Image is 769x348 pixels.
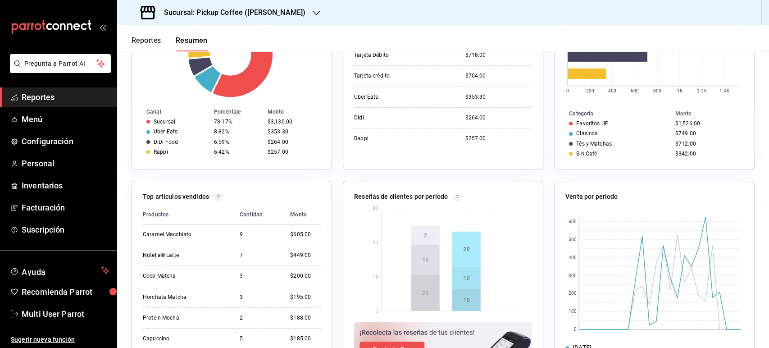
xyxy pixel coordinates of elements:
div: 8.82% [214,128,260,135]
text: 1K [677,88,683,93]
text: 0 [574,327,577,332]
span: Facturación [22,201,109,214]
div: Favoritos UP [576,120,609,127]
div: $195.00 [290,293,321,301]
text: 0 [566,88,569,93]
span: Recomienda Parrot [22,286,109,298]
div: $257.00 [465,135,532,142]
div: $353.30 [268,128,317,135]
button: Pregunta a Parrot AI [10,54,111,73]
div: $188.00 [290,314,321,322]
div: Nutella® Latte [143,252,225,259]
div: 7 [240,252,276,259]
span: Ayuda [22,265,98,276]
th: Monto [672,109,754,119]
div: DiDi Food [154,139,178,145]
text: 200 [569,291,577,296]
div: Clásicos [576,130,597,137]
div: 2 [240,314,276,322]
div: $704.00 [465,72,532,80]
th: Categoría [555,109,672,119]
button: Reportes [132,36,161,51]
span: Inventarios [22,179,109,192]
button: open_drawer_menu [99,23,106,31]
text: 300 [569,273,577,278]
span: Personal [22,157,109,169]
div: 3 [240,272,276,280]
span: Pregunta a Parrot AI [24,59,97,69]
text: 1.2K [697,88,707,93]
div: $1,526.00 [675,120,740,127]
div: Tés y Matchas [576,141,612,147]
div: Caramel Macchiato [143,231,225,238]
p: Venta por periodo [565,192,618,201]
text: 600 [631,88,639,93]
th: Cantidad [232,205,283,224]
div: $718.00 [465,51,532,59]
p: Top artículos vendidos [143,192,209,201]
span: Suscripción [22,224,109,236]
text: 500 [569,237,577,242]
button: Resumen [176,36,208,51]
div: $185.00 [290,335,321,343]
div: $264.00 [465,114,532,122]
div: Rappi [354,135,444,142]
div: Tarjeta crédito [354,72,444,80]
div: 6.42% [214,149,260,155]
div: Coco Matcha [143,272,225,280]
div: $353.30 [465,93,532,101]
text: 1.4K [719,88,729,93]
span: Sugerir nueva función [11,335,109,344]
div: Rappi [154,149,168,155]
div: $257.00 [268,149,317,155]
div: Uber Eats [154,128,177,135]
div: $605.00 [290,231,321,238]
a: Pregunta a Parrot AI [6,65,111,75]
div: $749.00 [675,130,740,137]
th: Monto [264,107,332,117]
text: 400 [608,88,616,93]
div: $342.00 [675,151,740,157]
div: $264.00 [268,139,317,145]
span: Menú [22,113,109,125]
div: Sin Café [576,151,597,157]
text: 600 [569,219,577,224]
div: 6.59% [214,139,260,145]
div: navigation tabs [132,36,208,51]
h3: Sucursal: Pickup Coffee ([PERSON_NAME]) [157,7,305,18]
text: 400 [569,255,577,260]
th: Monto [283,205,321,224]
th: Porcentaje [210,107,264,117]
span: Configuración [22,135,109,147]
div: 5 [240,335,276,343]
div: Didi [354,114,444,122]
span: Multi User Parrot [22,308,109,320]
div: Protein Mocha [143,314,225,322]
span: Reportes [22,91,109,103]
text: 800 [653,88,661,93]
div: Tarjeta Débito [354,51,444,59]
div: $200.00 [290,272,321,280]
th: Canal [132,107,210,117]
div: $712.00 [675,141,740,147]
div: 78.17% [214,119,260,125]
div: Horchata Matcha [143,293,225,301]
div: 9 [240,231,276,238]
text: 100 [569,309,577,314]
th: Productos [143,205,232,224]
p: Reseñas de clientes por periodo [354,192,448,201]
div: Sucursal [154,119,175,125]
text: 200 [586,88,594,93]
div: 3 [240,293,276,301]
div: $3,130.00 [268,119,317,125]
div: $449.00 [290,252,321,259]
div: Uber Eats [354,93,444,101]
div: Capuccino [143,335,225,343]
